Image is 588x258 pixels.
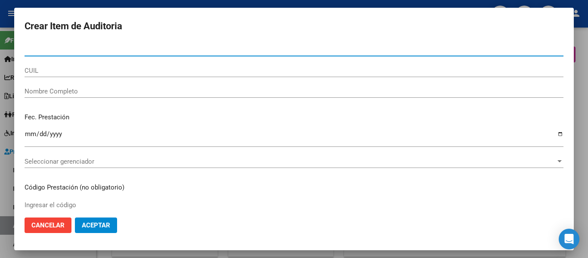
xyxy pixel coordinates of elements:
[75,218,117,233] button: Aceptar
[559,229,579,249] div: Open Intercom Messenger
[25,218,71,233] button: Cancelar
[31,221,65,229] span: Cancelar
[25,158,556,165] span: Seleccionar gerenciador
[25,112,563,122] p: Fec. Prestación
[25,183,563,193] p: Código Prestación (no obligatorio)
[82,221,110,229] span: Aceptar
[25,18,563,34] h2: Crear Item de Auditoria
